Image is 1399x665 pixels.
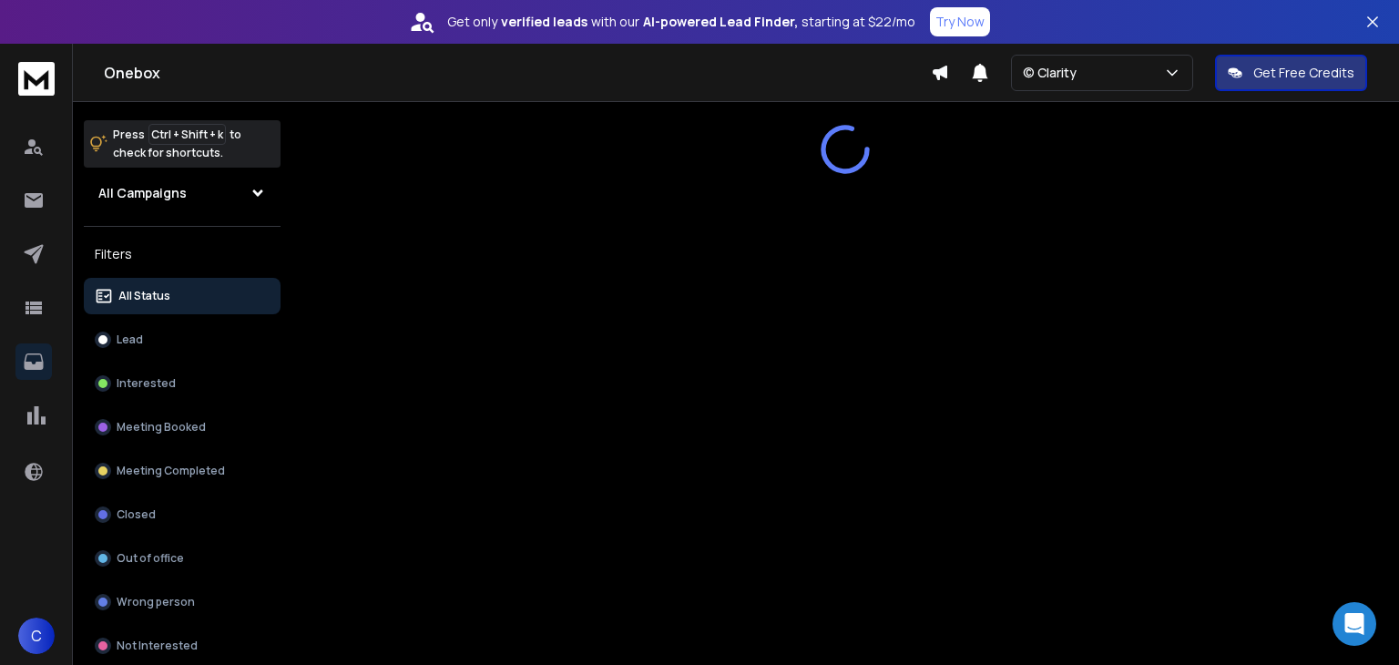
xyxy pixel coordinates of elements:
[1333,602,1376,646] div: Open Intercom Messenger
[84,241,281,267] h3: Filters
[117,376,176,391] p: Interested
[84,278,281,314] button: All Status
[1253,64,1354,82] p: Get Free Credits
[117,420,206,435] p: Meeting Booked
[84,540,281,577] button: Out of office
[148,124,226,145] span: Ctrl + Shift + k
[643,13,798,31] strong: AI-powered Lead Finder,
[117,332,143,347] p: Lead
[117,464,225,478] p: Meeting Completed
[84,175,281,211] button: All Campaigns
[104,62,931,84] h1: Onebox
[84,409,281,445] button: Meeting Booked
[1215,55,1367,91] button: Get Free Credits
[117,507,156,522] p: Closed
[117,595,195,609] p: Wrong person
[84,365,281,402] button: Interested
[935,13,985,31] p: Try Now
[84,496,281,533] button: Closed
[84,628,281,664] button: Not Interested
[117,551,184,566] p: Out of office
[84,584,281,620] button: Wrong person
[501,13,587,31] strong: verified leads
[18,618,55,654] button: C
[98,184,187,202] h1: All Campaigns
[84,453,281,489] button: Meeting Completed
[447,13,915,31] p: Get only with our starting at $22/mo
[117,639,198,653] p: Not Interested
[930,7,990,36] button: Try Now
[1023,64,1084,82] p: © Clarity
[118,289,170,303] p: All Status
[113,126,241,162] p: Press to check for shortcuts.
[18,62,55,96] img: logo
[84,322,281,358] button: Lead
